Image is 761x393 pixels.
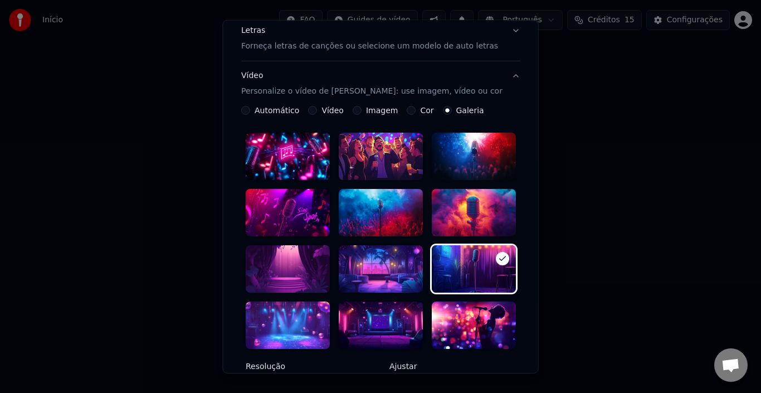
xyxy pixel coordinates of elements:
[241,86,503,97] p: Personalize o vídeo de [PERSON_NAME]: use imagem, vídeo ou cor
[389,362,501,370] label: Ajustar
[241,25,265,36] div: Letras
[241,70,503,97] div: Vídeo
[365,106,397,114] label: Imagem
[241,61,520,106] button: VídeoPersonalize o vídeo de [PERSON_NAME]: use imagem, vídeo ou cor
[321,106,344,114] label: Vídeo
[255,106,299,114] label: Automático
[241,41,498,52] p: Forneça letras de canções ou selecione um modelo de auto letras
[241,16,520,61] button: LetrasForneça letras de canções ou selecione um modelo de auto letras
[456,106,484,114] label: Galeria
[246,362,385,370] label: Resolução
[420,106,433,114] label: Cor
